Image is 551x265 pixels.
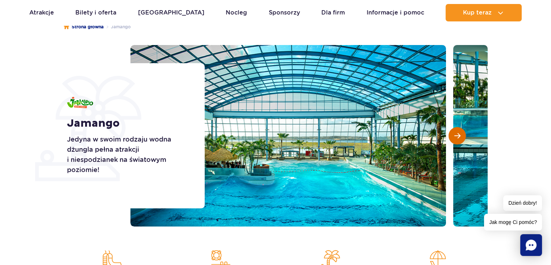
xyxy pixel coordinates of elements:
a: Informacje i pomoc [367,4,424,21]
li: Jamango [104,23,131,30]
img: Jamango [67,97,93,108]
button: Kup teraz [446,4,522,21]
a: Nocleg [226,4,247,21]
button: Następny slajd [448,127,466,144]
h1: Jamango [67,117,188,130]
a: Dla firm [321,4,345,21]
a: Strona główna [64,23,104,30]
span: Dzień dobry! [503,195,542,211]
span: Jak mogę Ci pomóc? [484,214,542,231]
a: Sponsorzy [269,4,300,21]
a: Bilety i oferta [75,4,116,21]
p: Jedyna w swoim rodzaju wodna dżungla pełna atrakcji i niespodzianek na światowym poziomie! [67,134,188,175]
span: Kup teraz [463,9,492,16]
div: Chat [520,234,542,256]
a: Atrakcje [29,4,54,21]
a: [GEOGRAPHIC_DATA] [138,4,204,21]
